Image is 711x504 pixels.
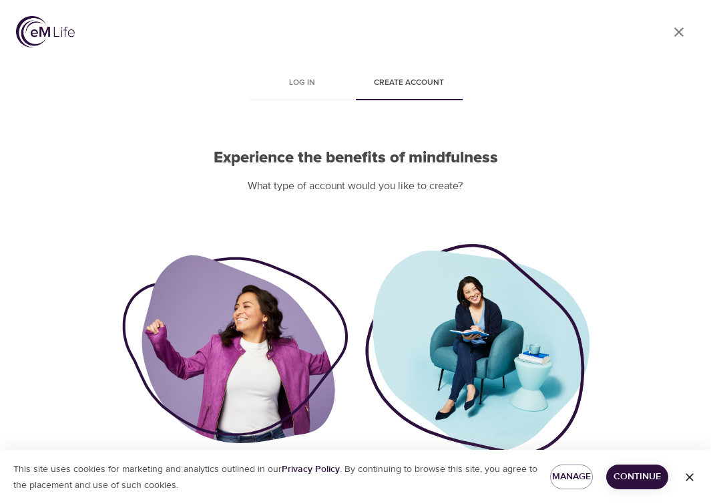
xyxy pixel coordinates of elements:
span: Continue [617,469,658,485]
button: Manage [550,465,593,489]
span: Log in [257,76,348,90]
a: Privacy Policy [282,463,340,475]
span: Create account [364,76,455,90]
p: What type of account would you like to create? [122,178,589,194]
img: logo [16,16,75,47]
h2: Experience the benefits of mindfulness [122,148,589,168]
a: close [663,16,695,48]
button: Continue [606,465,669,489]
span: Manage [561,469,582,485]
